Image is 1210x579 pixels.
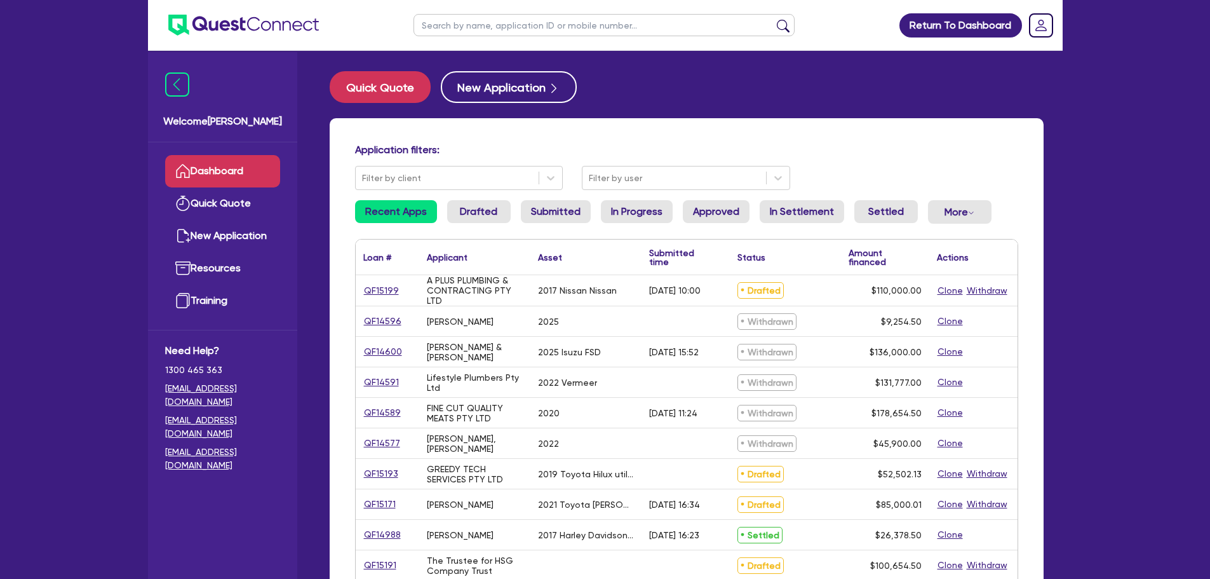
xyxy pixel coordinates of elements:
[649,500,700,510] div: [DATE] 16:34
[165,155,280,187] a: Dashboard
[363,528,401,542] a: QF14988
[538,347,601,357] div: 2025 Isuzu FSD
[447,200,511,223] a: Drafted
[165,285,280,317] a: Training
[966,283,1008,298] button: Withdraw
[937,344,964,359] button: Clone
[538,253,562,262] div: Asset
[175,196,191,211] img: quick-quote
[168,15,319,36] img: quest-connect-logo-blue
[737,374,797,391] span: Withdrawn
[937,253,969,262] div: Actions
[165,343,280,358] span: Need Help?
[649,285,701,296] div: [DATE] 10:00
[413,14,795,36] input: Search by name, application ID or mobile number...
[873,439,922,449] span: $45,900.00
[937,467,964,481] button: Clone
[165,252,280,285] a: Resources
[427,253,467,262] div: Applicant
[1025,9,1058,42] a: Dropdown toggle
[937,314,964,329] button: Clone
[427,275,523,306] div: A PLUS PLUMBING & CONTRACTING PTY LTD
[854,200,918,223] a: Settled
[427,342,523,362] div: [PERSON_NAME] & [PERSON_NAME]
[937,558,964,573] button: Clone
[649,347,699,357] div: [DATE] 15:52
[870,347,922,357] span: $136,000.00
[871,408,922,418] span: $178,654.50
[737,282,784,299] span: Drafted
[363,558,397,573] a: QF15191
[363,375,400,390] a: QF14591
[165,72,189,97] img: icon-menu-close
[683,200,750,223] a: Approved
[363,405,401,420] a: QF14589
[870,561,922,571] span: $100,654.50
[737,466,784,482] span: Drafted
[165,364,280,377] span: 1300 465 363
[899,13,1022,37] a: Return To Dashboard
[881,317,922,327] span: $9,254.50
[363,314,402,329] a: QF14596
[737,557,784,574] span: Drafted
[649,408,697,418] div: [DATE] 11:24
[875,530,922,540] span: $26,378.50
[538,469,634,479] div: 2019 Toyota Hilux utility
[163,114,282,129] span: Welcome [PERSON_NAME]
[427,530,494,540] div: [PERSON_NAME]
[966,558,1008,573] button: Withdraw
[937,528,964,542] button: Clone
[363,436,401,451] a: QF14577
[363,253,391,262] div: Loan #
[876,500,922,510] span: $85,000.01
[538,317,559,327] div: 2025
[737,405,797,421] span: Withdrawn
[538,439,559,449] div: 2022
[601,200,673,223] a: In Progress
[175,261,191,276] img: resources
[538,530,634,540] div: 2017 Harley Davidson Breakout FXSB
[538,408,560,418] div: 2020
[737,253,765,262] div: Status
[538,285,617,296] div: 2017 Nissan Nissan
[165,446,280,472] a: [EMAIL_ADDRESS][DOMAIN_NAME]
[441,71,577,103] button: New Application
[649,249,711,266] div: Submitted time
[427,403,523,423] div: FINE CUT QUALITY MEATS PTY LTD
[427,464,523,484] div: GREEDY TECH SERVICES PTY LTD
[427,500,494,510] div: [PERSON_NAME]
[355,144,1018,156] h4: Application filters:
[165,220,280,252] a: New Application
[937,375,964,390] button: Clone
[966,497,1008,512] button: Withdraw
[966,467,1008,481] button: Withdraw
[427,433,523,454] div: [PERSON_NAME], [PERSON_NAME]
[363,283,400,298] a: QF15199
[737,496,784,513] span: Drafted
[878,469,922,479] span: $52,502.13
[330,71,431,103] button: Quick Quote
[165,382,280,409] a: [EMAIL_ADDRESS][DOMAIN_NAME]
[849,249,922,266] div: Amount financed
[538,500,634,510] div: 2021 Toyota [PERSON_NAME]
[330,71,441,103] a: Quick Quote
[937,405,964,420] button: Clone
[737,344,797,360] span: Withdrawn
[649,530,699,540] div: [DATE] 16:23
[355,200,437,223] a: Recent Apps
[165,187,280,220] a: Quick Quote
[363,467,399,481] a: QF15193
[165,414,280,440] a: [EMAIL_ADDRESS][DOMAIN_NAME]
[937,497,964,512] button: Clone
[363,344,403,359] a: QF14600
[737,527,783,543] span: Settled
[521,200,591,223] a: Submitted
[363,497,396,512] a: QF15171
[427,372,523,393] div: Lifestyle Plumbers Pty Ltd
[871,285,922,296] span: $110,000.00
[737,313,797,330] span: Withdrawn
[937,436,964,451] button: Clone
[928,200,992,224] button: Dropdown toggle
[737,435,797,452] span: Withdrawn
